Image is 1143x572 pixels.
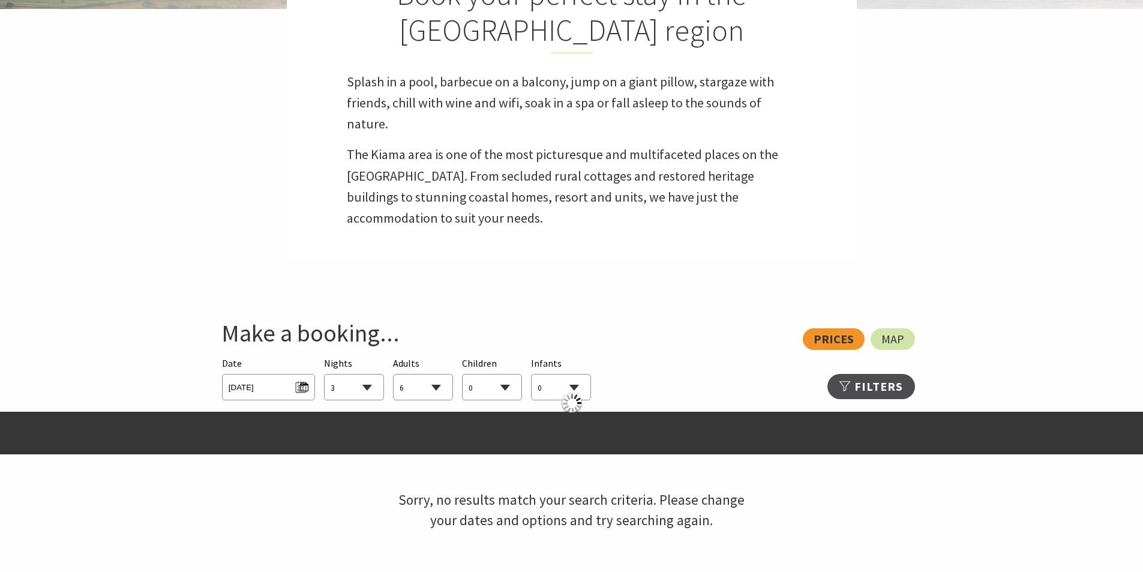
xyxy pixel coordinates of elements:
[562,393,581,412] div: Downloading data, please wait...
[222,356,315,401] div: Please choose your desired arrival date
[229,378,308,394] span: [DATE]
[347,71,797,135] p: Splash in a pool, barbecue on a balcony, jump on a giant pillow, stargaze with friends, chill wit...
[324,356,384,401] div: Choose a number of nights
[324,356,352,372] span: Nights
[222,357,242,369] span: Date
[347,144,797,229] p: The Kiama area is one of the most picturesque and multifaceted places on the [GEOGRAPHIC_DATA]. F...
[871,328,915,350] a: Map
[531,357,562,369] span: Infants
[462,357,497,369] span: Children
[393,357,419,369] span: Adults
[881,334,904,344] span: Map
